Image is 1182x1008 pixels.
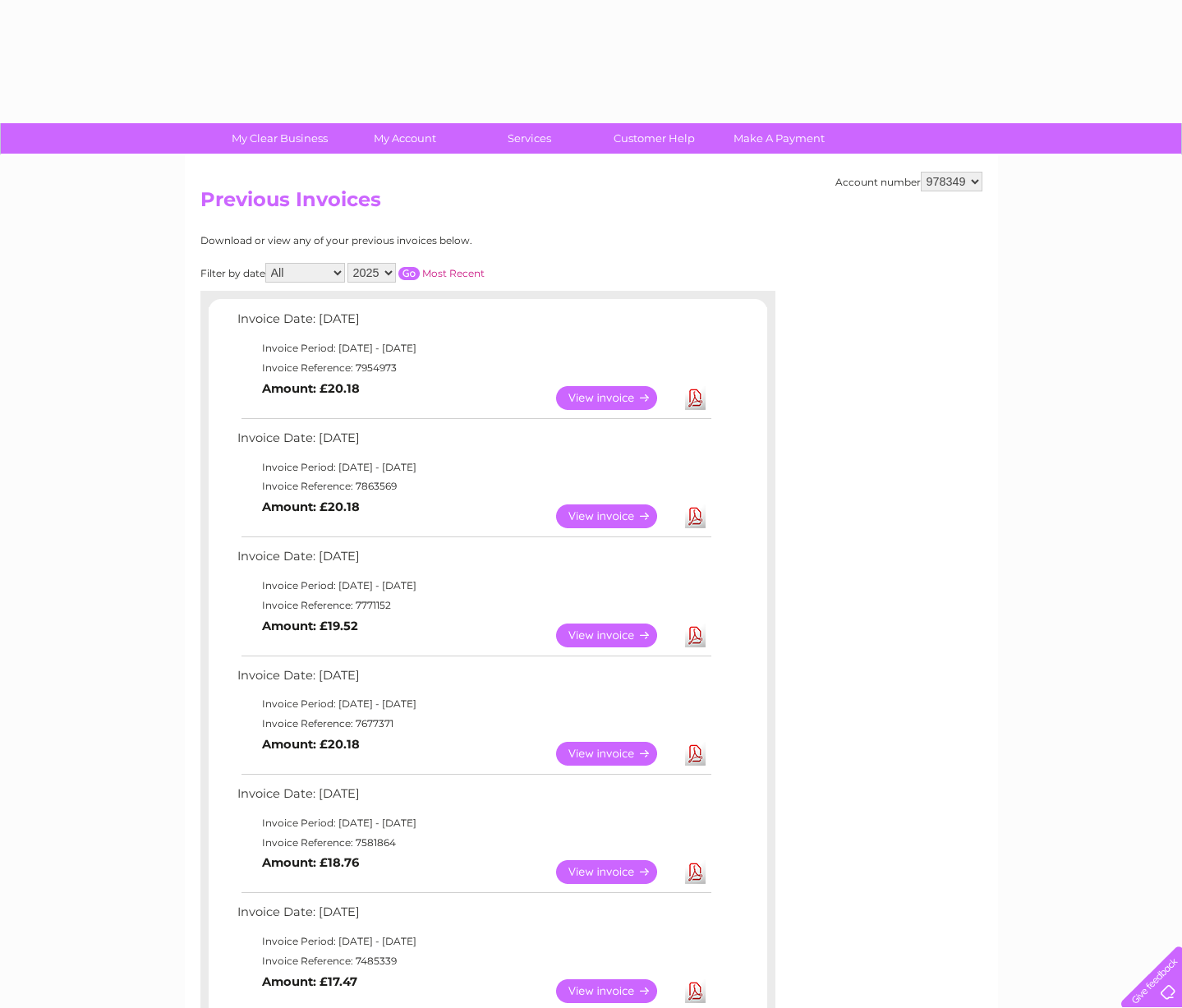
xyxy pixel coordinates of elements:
[262,737,360,752] b: Amount: £20.18
[262,499,360,514] b: Amount: £20.18
[233,901,714,932] td: Invoice Date: [DATE]
[711,123,847,154] a: Make A Payment
[556,386,677,410] a: View
[200,235,632,246] div: Download or view any of your previous invoices below.
[233,458,714,477] td: Invoice Period: [DATE] - [DATE]
[556,979,677,1003] a: View
[337,123,472,154] a: My Account
[262,619,358,633] b: Amount: £19.52
[233,308,714,338] td: Invoice Date: [DATE]
[685,742,706,766] a: Download
[233,358,714,378] td: Invoice Reference: 7954973
[556,624,677,647] a: View
[212,123,347,154] a: My Clear Business
[556,860,677,884] a: View
[685,504,706,528] a: Download
[835,172,982,191] div: Account number
[233,576,714,596] td: Invoice Period: [DATE] - [DATE]
[685,386,706,410] a: Download
[233,427,714,458] td: Invoice Date: [DATE]
[233,813,714,833] td: Invoice Period: [DATE] - [DATE]
[233,783,714,813] td: Invoice Date: [DATE]
[200,263,632,283] div: Filter by date
[262,381,360,396] b: Amount: £20.18
[422,267,485,279] a: Most Recent
[233,338,714,358] td: Invoice Period: [DATE] - [DATE]
[462,123,597,154] a: Services
[233,833,714,853] td: Invoice Reference: 7581864
[233,596,714,615] td: Invoice Reference: 7771152
[685,979,706,1003] a: Download
[586,123,722,154] a: Customer Help
[556,742,677,766] a: View
[262,974,357,989] b: Amount: £17.47
[233,714,714,734] td: Invoice Reference: 7677371
[233,932,714,951] td: Invoice Period: [DATE] - [DATE]
[233,951,714,971] td: Invoice Reference: 7485339
[685,624,706,647] a: Download
[556,504,677,528] a: View
[685,860,706,884] a: Download
[233,476,714,496] td: Invoice Reference: 7863569
[233,665,714,695] td: Invoice Date: [DATE]
[262,855,359,870] b: Amount: £18.76
[233,694,714,714] td: Invoice Period: [DATE] - [DATE]
[233,545,714,576] td: Invoice Date: [DATE]
[200,188,982,219] h2: Previous Invoices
